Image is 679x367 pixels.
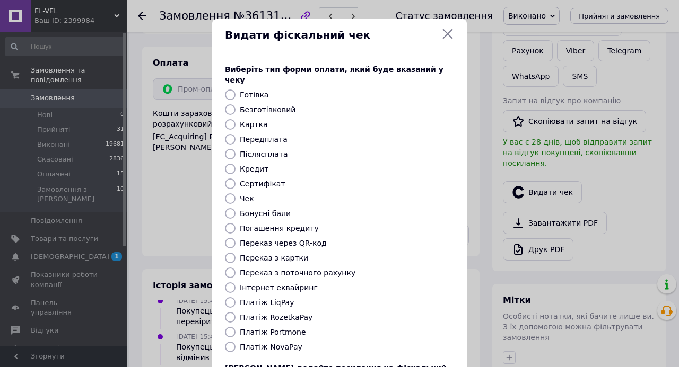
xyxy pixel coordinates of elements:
[240,313,312,321] label: Платіж RozetkaPay
[240,180,285,188] label: Сертифікат
[225,28,437,43] span: Видати фіскальний чек
[240,105,295,114] label: Безготівковий
[240,239,327,247] label: Переказ через QR-код
[240,150,288,158] label: Післясплата
[240,298,294,307] label: Платіж LiqPay
[240,254,308,262] label: Переказ з картки
[240,343,302,351] label: Платіж NovaPay
[240,283,318,292] label: Інтернет еквайринг
[240,224,319,232] label: Погашення кредиту
[240,209,291,218] label: Бонусні бали
[240,120,268,129] label: Картка
[240,194,254,203] label: Чек
[240,135,288,144] label: Передплата
[240,328,306,336] label: Платіж Portmone
[240,91,268,99] label: Готівка
[240,268,355,277] label: Переказ з поточного рахунку
[240,165,268,173] label: Кредит
[225,65,443,84] span: Виберіть тип форми оплати, який буде вказаний у чеку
